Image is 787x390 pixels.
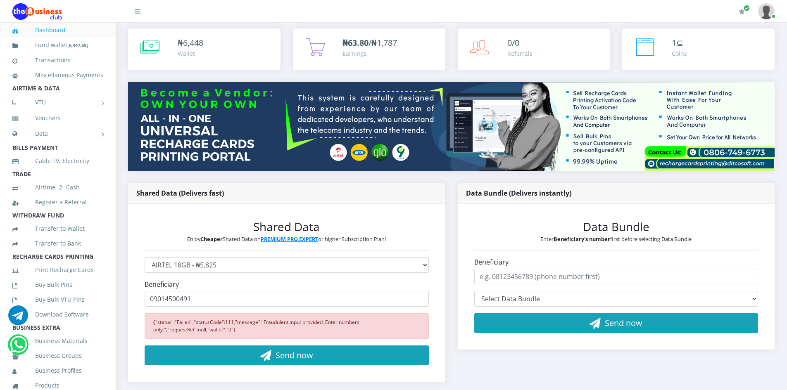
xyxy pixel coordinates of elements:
[12,51,103,70] a: Transactions
[12,178,103,197] a: Airtime -2- Cash
[12,151,103,170] a: Cable TV, Electricity
[507,37,519,48] span: 0/0
[12,92,103,113] a: VTU
[474,257,509,267] label: Beneficiary
[12,260,103,279] a: Print Recharge Cards
[128,82,775,171] img: multitenant_rcp.png
[299,235,318,243] a: EXPERT
[136,189,224,198] strong: Shared Data (Delivers fast)
[474,313,758,333] button: Send now
[145,313,429,339] div: {"status":"Failed","statusCode":111,"message":"Fraudulent input provided. Enter numbers only.","r...
[183,37,203,48] span: 6,448
[342,37,369,48] b: ₦63.80
[10,341,27,355] a: Chat for support
[276,350,313,361] span: Send now
[12,234,103,253] a: Transfer to Bank
[12,361,103,380] a: Business Profiles
[540,235,692,243] small: Enter first before selecting Data Bundle
[12,331,103,350] a: Business Materials
[67,42,88,48] small: [ ]
[145,345,429,365] button: Send now
[12,193,103,212] a: Register a Referral
[12,21,103,40] a: Dashboard
[739,8,745,15] i: Renew/Upgrade Subscription
[261,235,298,243] a: PREMIUM PRO
[12,123,103,144] a: Data
[128,28,281,70] a: ₦6,448 Wallet
[200,235,223,243] b: Cheaper
[342,37,397,48] span: /₦1,787
[672,49,687,58] div: Coins
[672,37,676,48] span: 1
[758,3,775,19] img: User
[554,235,610,243] b: Beneficiary's number
[605,317,642,329] span: Send now
[8,312,28,325] a: Chat for support
[474,269,758,284] input: e.g. 08123456789 (phone number first)
[744,5,750,11] span: Renew/Upgrade Subscription
[178,49,203,58] div: Wallet
[145,220,429,234] h3: Shared Data
[672,37,687,49] div: ⊆
[12,219,103,238] a: Transfer to Wallet
[466,189,571,198] strong: Data Bundle (Delivers instantly)
[187,235,386,243] small: Enjoy Shared Data on , or higher Subscription Plan!
[145,279,179,289] label: Beneficiary
[12,346,103,365] a: Business Groups
[342,49,397,58] div: Earnings
[12,109,103,128] a: Vouchers
[12,3,62,20] img: Logo
[12,305,103,324] a: Download Software
[12,275,103,294] a: Buy Bulk Pins
[458,28,610,70] a: 0/0 Referrals
[178,37,203,49] div: ₦
[145,291,429,307] input: e.g. 08123456789
[507,49,533,58] div: Referrals
[12,35,103,55] a: Fund wallet[6,447.55]
[474,220,758,234] h3: Data Bundle
[12,290,103,309] a: Buy Bulk VTU Pins
[12,66,103,85] a: Miscellaneous Payments
[293,28,445,70] a: ₦63.80/₦1,787 Earnings
[69,42,86,48] b: 6,447.55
